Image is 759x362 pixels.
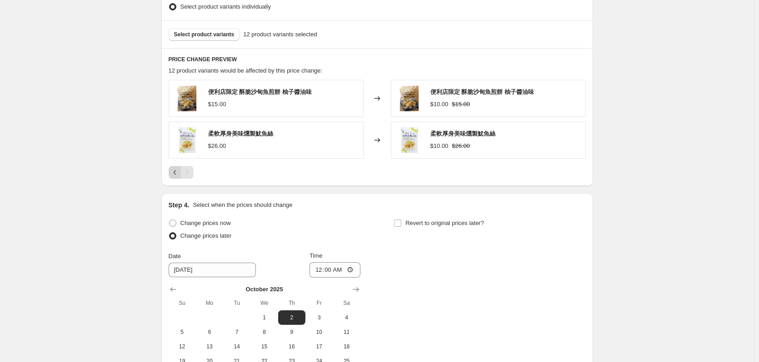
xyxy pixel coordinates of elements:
[208,142,226,151] div: $26.00
[278,325,305,339] button: Thursday October 9 2025
[254,299,274,307] span: We
[305,310,333,325] button: Friday October 3 2025
[282,314,302,321] span: 2
[430,100,449,109] div: $10.00
[305,339,333,354] button: Friday October 17 2025
[309,328,329,336] span: 10
[169,56,586,63] h6: PRICE CHANGE PREVIEW
[169,67,323,74] span: 12 product variants would be affected by this price change:
[282,299,302,307] span: Th
[196,339,223,354] button: Monday October 13 2025
[208,88,312,95] span: 便利店限定 酥脆沙甸魚煎餅 柚子醬油味
[167,283,180,296] button: Show previous month, September 2025
[172,328,192,336] span: 5
[333,339,360,354] button: Saturday October 18 2025
[169,339,196,354] button: Sunday October 12 2025
[174,85,201,112] img: 4901007134711_6c942436-6770-4ed5-99cb-b43a04f76857_80x.jpg
[200,343,220,350] span: 13
[223,296,250,310] th: Tuesday
[396,85,423,112] img: 4901007134711_6c942436-6770-4ed5-99cb-b43a04f76857_80x.jpg
[169,201,190,210] h2: Step 4.
[309,343,329,350] span: 17
[430,88,534,95] span: 便利店限定 酥脆沙甸魚煎餅 柚子醬油味
[452,142,470,151] strike: $26.00
[305,325,333,339] button: Friday October 10 2025
[196,325,223,339] button: Monday October 6 2025
[254,314,274,321] span: 1
[169,166,194,179] nav: Pagination
[223,339,250,354] button: Tuesday October 14 2025
[227,299,247,307] span: Tu
[254,328,274,336] span: 8
[223,325,250,339] button: Tuesday October 7 2025
[305,296,333,310] th: Friday
[250,339,278,354] button: Wednesday October 15 2025
[172,299,192,307] span: Su
[396,127,423,154] img: 4903059114840_2e04b651-6026-4489-ad17-fbac507ee632_80x.jpg
[310,252,322,259] span: Time
[250,325,278,339] button: Wednesday October 8 2025
[180,232,232,239] span: Change prices later
[180,3,271,10] span: Select product variants individually
[254,343,274,350] span: 15
[333,296,360,310] th: Saturday
[310,262,360,278] input: 12:00
[174,31,235,38] span: Select product variants
[336,328,356,336] span: 11
[180,220,231,226] span: Change prices now
[243,30,317,39] span: 12 product variants selected
[208,100,226,109] div: $15.00
[250,296,278,310] th: Wednesday
[250,310,278,325] button: Wednesday October 1 2025
[200,328,220,336] span: 6
[336,314,356,321] span: 4
[336,343,356,350] span: 18
[309,314,329,321] span: 3
[200,299,220,307] span: Mo
[405,220,484,226] span: Revert to original prices later?
[169,296,196,310] th: Sunday
[169,28,240,41] button: Select product variants
[172,343,192,350] span: 12
[452,100,470,109] strike: $15.00
[309,299,329,307] span: Fr
[169,325,196,339] button: Sunday October 5 2025
[196,296,223,310] th: Monday
[282,343,302,350] span: 16
[169,166,181,179] button: Previous
[278,296,305,310] th: Thursday
[227,328,247,336] span: 7
[333,310,360,325] button: Saturday October 4 2025
[430,142,449,151] div: $10.00
[169,253,181,259] span: Date
[336,299,356,307] span: Sa
[333,325,360,339] button: Saturday October 11 2025
[350,283,362,296] button: Show next month, November 2025
[169,263,256,277] input: 9/30/2025
[282,328,302,336] span: 9
[193,201,292,210] p: Select when the prices should change
[430,130,495,137] span: 柔軟厚身美味燻製魷魚絲
[227,343,247,350] span: 14
[278,339,305,354] button: Thursday October 16 2025
[278,310,305,325] button: Thursday October 2 2025
[174,127,201,154] img: 4903059114840_2e04b651-6026-4489-ad17-fbac507ee632_80x.jpg
[208,130,273,137] span: 柔軟厚身美味燻製魷魚絲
